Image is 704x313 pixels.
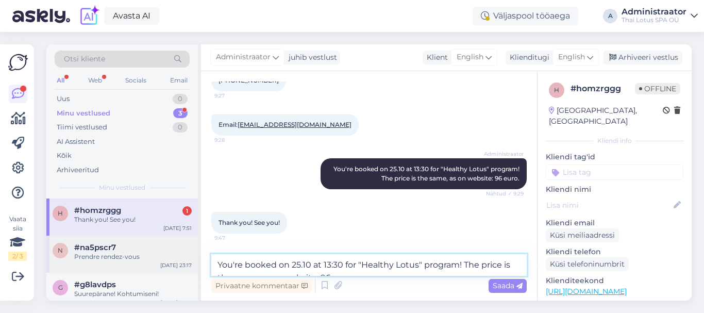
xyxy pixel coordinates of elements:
[622,16,686,24] div: Thai Lotus SPA OÜ
[214,136,253,144] span: 9:28
[58,209,63,217] span: h
[173,108,188,119] div: 3
[86,74,104,87] div: Web
[160,261,192,269] div: [DATE] 23:17
[173,94,188,104] div: 0
[8,215,27,261] div: Vaata siia
[64,54,105,64] span: Otsi kliente
[546,275,683,286] p: Klienditeekond
[549,105,663,127] div: [GEOGRAPHIC_DATA], [GEOGRAPHIC_DATA]
[74,280,116,289] span: #g8lavdps
[58,284,63,291] span: g
[603,9,617,23] div: A
[58,246,63,254] span: n
[546,136,683,145] div: Kliendi info
[546,200,672,211] input: Lisa nimi
[423,52,448,63] div: Klient
[57,151,72,161] div: Kõik
[163,224,192,232] div: [DATE] 7:51
[558,52,585,63] span: English
[104,7,159,25] a: Avasta AI
[214,92,253,100] span: 9:27
[546,287,627,296] a: [URL][DOMAIN_NAME]
[506,52,549,63] div: Klienditugi
[57,94,70,104] div: Uus
[182,206,192,216] div: 1
[173,122,188,133] div: 0
[8,252,27,261] div: 2 / 3
[74,252,192,261] div: Prendre rendez-vous
[123,74,148,87] div: Socials
[74,206,121,215] span: #homzrggg
[484,150,524,158] span: Administraator
[333,165,521,182] span: You're booked on 25.10 at 13:30 for "Healthy Lotus" program! The price is the same, as on website...
[99,183,145,192] span: Minu vestlused
[211,279,312,293] div: Privaatne kommentaar
[57,108,110,119] div: Minu vestlused
[74,215,192,224] div: Thank you! See you!
[493,281,523,290] span: Saada
[546,218,683,228] p: Kliendi email
[57,137,95,147] div: AI Assistent
[485,190,524,197] span: Nähtud ✓ 9:29
[622,8,686,16] div: Administraator
[546,184,683,195] p: Kliendi nimi
[57,122,107,133] div: Tiimi vestlused
[603,51,682,64] div: Arhiveeri vestlus
[219,219,280,226] span: Thank you! See you!
[546,246,683,257] p: Kliendi telefon
[457,52,483,63] span: English
[57,165,99,175] div: Arhiveeritud
[214,234,253,242] span: 9:47
[74,289,192,299] div: Suurepärane! Kohtumiseni!
[546,257,629,271] div: Küsi telefoninumbrit
[216,52,271,63] span: Administraator
[168,74,190,87] div: Email
[571,83,635,95] div: # homzrggg
[219,121,351,128] span: Email:
[284,52,337,63] div: juhib vestlust
[473,7,578,25] div: Väljaspool tööaega
[74,243,116,252] span: #na5pscr7
[546,228,619,242] div: Küsi meiliaadressi
[55,74,66,87] div: All
[8,53,28,72] img: Askly Logo
[546,164,683,180] input: Lisa tag
[238,121,351,128] a: [EMAIL_ADDRESS][DOMAIN_NAME]
[622,8,698,24] a: AdministraatorThai Lotus SPA OÜ
[546,300,683,309] p: Vaata edasi ...
[546,152,683,162] p: Kliendi tag'id
[160,299,192,306] div: [DATE] 14:01
[635,83,680,94] span: Offline
[554,86,559,94] span: h
[78,5,100,27] img: explore-ai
